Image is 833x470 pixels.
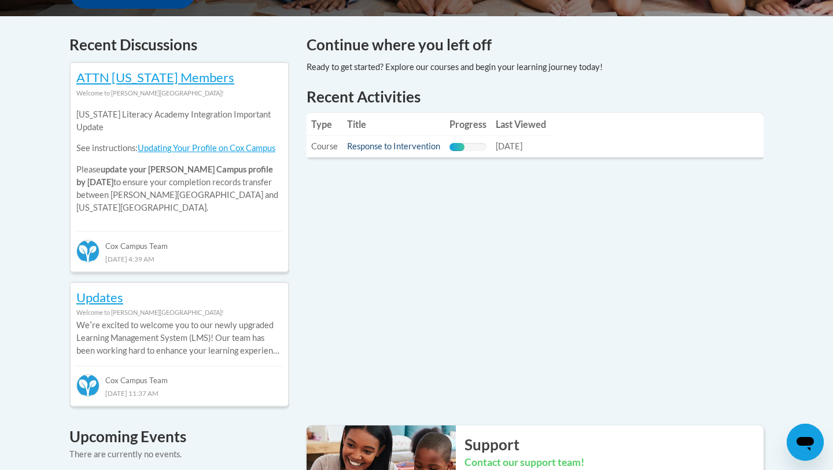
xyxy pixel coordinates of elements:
[342,113,445,136] th: Title
[76,69,234,85] a: ATTN [US_STATE] Members
[69,449,182,459] span: There are currently no events.
[76,100,282,223] div: Please to ensure your completion records transfer between [PERSON_NAME][GEOGRAPHIC_DATA] and [US_...
[69,425,289,448] h4: Upcoming Events
[76,252,282,265] div: [DATE] 4:39 AM
[76,240,99,263] img: Cox Campus Team
[307,34,764,56] h4: Continue where you left off
[76,164,273,187] b: update your [PERSON_NAME] Campus profile by [DATE]
[76,289,123,305] a: Updates
[787,424,824,461] iframe: Button to launch messaging window
[307,86,764,107] h1: Recent Activities
[76,108,282,134] p: [US_STATE] Literacy Academy Integration Important Update
[465,456,764,470] h3: Contact our support team!
[69,34,289,56] h4: Recent Discussions
[76,231,282,252] div: Cox Campus Team
[449,143,465,151] div: Progress, %
[445,113,491,136] th: Progress
[496,141,522,151] span: [DATE]
[347,141,440,151] a: Response to Intervention
[76,374,99,397] img: Cox Campus Team
[491,113,551,136] th: Last Viewed
[76,87,282,100] div: Welcome to [PERSON_NAME][GEOGRAPHIC_DATA]!
[307,113,342,136] th: Type
[311,141,338,151] span: Course
[76,387,282,399] div: [DATE] 11:37 AM
[76,319,282,357] p: Weʹre excited to welcome you to our newly upgraded Learning Management System (LMS)! Our team has...
[138,143,275,153] a: Updating Your Profile on Cox Campus
[76,366,282,387] div: Cox Campus Team
[76,142,282,155] p: See instructions:
[465,434,764,455] h2: Support
[76,306,282,319] div: Welcome to [PERSON_NAME][GEOGRAPHIC_DATA]!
